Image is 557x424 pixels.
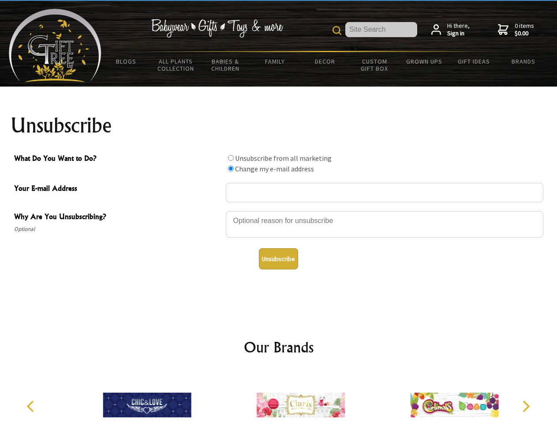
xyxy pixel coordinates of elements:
[201,52,250,78] a: Babies & Children
[447,30,470,38] strong: Sign in
[498,22,534,38] a: 0 items$0.00
[300,52,350,71] a: Decor
[101,52,151,71] a: BLOGS
[235,164,314,173] label: Change my e-mail address
[14,224,221,235] span: Optional
[228,166,234,171] input: What Do You Want to Do?
[151,52,201,78] a: All Plants Collection
[14,153,221,166] span: What Do You Want to Do?
[151,19,283,38] img: Babywear - Gifts - Toys & more
[22,397,41,416] button: Previous
[226,183,543,202] input: Your E-mail Address
[333,26,341,35] img: product search
[431,22,470,38] a: Hi there,Sign in
[350,52,400,78] a: Custom Gift Box
[516,397,535,416] button: Next
[250,52,300,71] a: Family
[515,30,534,38] strong: $0.00
[515,22,534,38] span: 0 items
[11,115,547,136] h1: Unsubscribe
[449,52,499,71] a: Gift Ideas
[399,52,449,71] a: Grown Ups
[14,183,221,196] span: Your E-mail Address
[235,154,332,163] label: Unsubscribe from all marketing
[9,9,101,82] img: Babyware - Gifts - Toys and more...
[14,211,221,224] span: Why Are You Unsubscribing?
[226,211,543,238] textarea: Why Are You Unsubscribing?
[18,337,540,358] h2: Our Brands
[447,22,470,38] span: Hi there,
[228,155,234,161] input: What Do You Want to Do?
[345,22,417,37] input: Site Search
[259,248,298,269] button: Unsubscribe
[499,52,549,71] a: Brands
